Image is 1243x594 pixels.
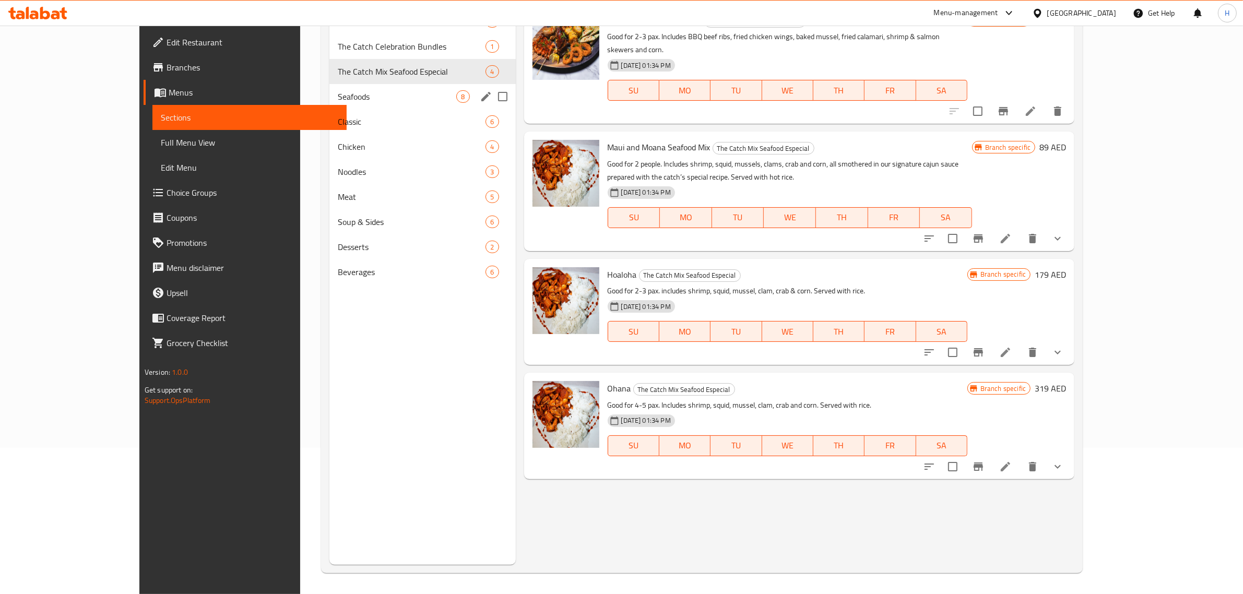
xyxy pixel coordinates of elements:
span: TH [820,210,864,225]
span: TH [818,83,860,98]
button: WE [762,435,813,456]
a: Support.OpsPlatform [145,394,211,407]
span: Version: [145,365,170,379]
img: Ohana [532,381,599,448]
span: Seafoods [338,90,457,103]
span: Edit Menu [161,161,339,174]
img: Hoaloha [532,267,599,334]
span: MO [664,83,706,98]
span: FR [869,324,911,339]
a: Edit menu item [999,346,1012,359]
button: show more [1045,340,1070,365]
span: [DATE] 01:34 PM [617,61,675,70]
a: Upsell [144,280,347,305]
span: TH [818,438,860,453]
a: Edit menu item [999,232,1012,245]
p: Good for 2-3 pax. includes shrimp, squid, mussel, clam, crab & corn. Served with rice. [608,284,967,298]
span: Select to update [942,228,964,250]
button: sort-choices [917,340,942,365]
span: Menu disclaimer [167,262,339,274]
div: items [486,140,499,153]
button: TH [813,435,865,456]
button: sort-choices [917,454,942,479]
span: 6 [486,117,498,127]
div: The Catch Mix Seafood Especial [713,142,814,155]
span: Desserts [338,241,486,253]
div: items [456,90,469,103]
button: SA [916,321,967,342]
span: TU [715,438,757,453]
button: Branch-specific-item [966,454,991,479]
div: [GEOGRAPHIC_DATA] [1047,7,1116,19]
span: SA [924,210,968,225]
button: SU [608,80,659,101]
h6: 89 AED [1039,140,1066,155]
button: TU [711,80,762,101]
h6: 319 AED [1035,381,1066,396]
a: Sections [152,105,347,130]
span: The Catch Mix Seafood Especial [713,142,814,155]
button: SU [608,435,659,456]
span: MO [664,210,708,225]
button: WE [762,80,813,101]
span: FR [869,438,911,453]
button: WE [764,207,816,228]
a: Menu disclaimer [144,255,347,280]
span: Beverages [338,266,486,278]
button: Branch-specific-item [991,99,1016,124]
span: Full Menu View [161,136,339,149]
div: Soup & Sides6 [329,209,516,234]
span: TH [818,324,860,339]
svg: Show Choices [1051,346,1064,359]
span: TU [715,83,757,98]
div: The Catch Mix Seafood Especial [338,65,486,78]
span: [DATE] 01:34 PM [617,415,675,425]
button: WE [762,321,813,342]
span: Coverage Report [167,312,339,324]
span: Branch specific [976,384,1030,394]
button: SA [916,435,967,456]
span: Promotions [167,236,339,249]
button: TH [813,80,865,101]
div: Meat5 [329,184,516,209]
span: [DATE] 01:34 PM [617,187,675,197]
div: Seafoods8edit [329,84,516,109]
div: Desserts2 [329,234,516,259]
button: delete [1020,340,1045,365]
span: The Catch Celebration Bundles [338,40,486,53]
a: Menus [144,80,347,105]
a: Promotions [144,230,347,255]
span: Branch specific [976,269,1030,279]
a: Edit menu item [1024,105,1037,117]
a: Grocery Checklist [144,330,347,355]
button: Branch-specific-item [966,340,991,365]
span: Coupons [167,211,339,224]
span: 3 [486,167,498,177]
span: FR [869,83,911,98]
span: H [1225,7,1229,19]
span: 5 [486,192,498,202]
button: MO [659,435,711,456]
span: 6 [486,267,498,277]
span: Edit Restaurant [167,36,339,49]
h6: 179 AED [1035,267,1066,282]
div: The Catch Mix Seafood Especial4 [329,59,516,84]
button: TU [711,321,762,342]
span: SA [920,83,963,98]
span: Select to update [942,341,964,363]
span: WE [768,210,812,225]
span: SA [920,324,963,339]
span: MO [664,324,706,339]
div: Classic6 [329,109,516,134]
div: The Catch Celebration Bundles1 [329,34,516,59]
p: Good for 2-3 pax. Includes BBQ beef ribs, fried chicken wings, baked mussel, fried calamari, shri... [608,30,967,56]
svg: Show Choices [1051,232,1064,245]
span: Upsell [167,287,339,299]
button: delete [1045,99,1070,124]
span: Soup & Sides [338,216,486,228]
span: Branches [167,61,339,74]
span: Chicken [338,140,486,153]
div: Noodles [338,165,486,178]
span: The Catch Mix Seafood Especial [634,384,735,396]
